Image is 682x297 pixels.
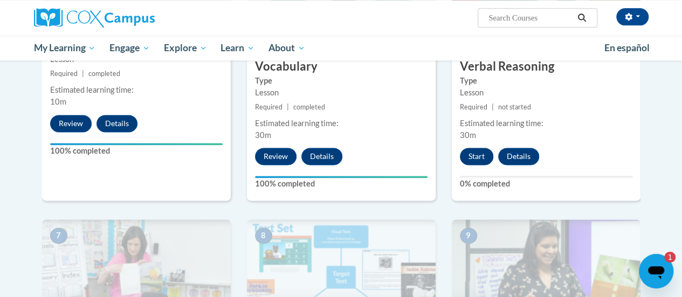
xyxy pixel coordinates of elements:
[604,42,650,53] span: En español
[255,87,428,99] div: Lesson
[460,75,632,87] label: Type
[50,143,223,145] div: Your progress
[34,8,228,27] a: Cox Campus
[616,8,649,25] button: Account Settings
[287,103,289,111] span: |
[460,227,477,244] span: 9
[50,115,92,132] button: Review
[50,227,67,244] span: 7
[460,178,632,190] label: 0% completed
[639,254,673,288] iframe: Button to launch messaging window, 1 unread message
[574,11,590,24] button: Search
[301,148,342,165] button: Details
[460,148,493,165] button: Start
[221,42,254,54] span: Learn
[261,36,312,60] a: About
[255,176,428,178] div: Your progress
[293,103,325,111] span: completed
[109,42,150,54] span: Engage
[460,130,476,140] span: 30m
[88,70,120,78] span: completed
[460,118,632,129] div: Estimated learning time:
[487,11,574,24] input: Search Courses
[50,70,78,78] span: Required
[492,103,494,111] span: |
[255,118,428,129] div: Estimated learning time:
[460,87,632,99] div: Lesson
[213,36,261,60] a: Learn
[82,70,84,78] span: |
[255,75,428,87] label: Type
[498,148,539,165] button: Details
[654,252,676,263] iframe: Number of unread messages
[50,97,66,106] span: 10m
[255,103,283,111] span: Required
[157,36,214,60] a: Explore
[255,227,272,244] span: 8
[255,130,271,140] span: 30m
[50,84,223,96] div: Estimated learning time:
[460,103,487,111] span: Required
[97,115,137,132] button: Details
[26,36,657,60] div: Main menu
[498,103,531,111] span: not started
[255,178,428,190] label: 100% completed
[33,42,95,54] span: My Learning
[50,145,223,157] label: 100% completed
[34,8,155,27] img: Cox Campus
[268,42,305,54] span: About
[255,148,297,165] button: Review
[597,37,657,59] a: En español
[164,42,207,54] span: Explore
[102,36,157,60] a: Engage
[27,36,103,60] a: My Learning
